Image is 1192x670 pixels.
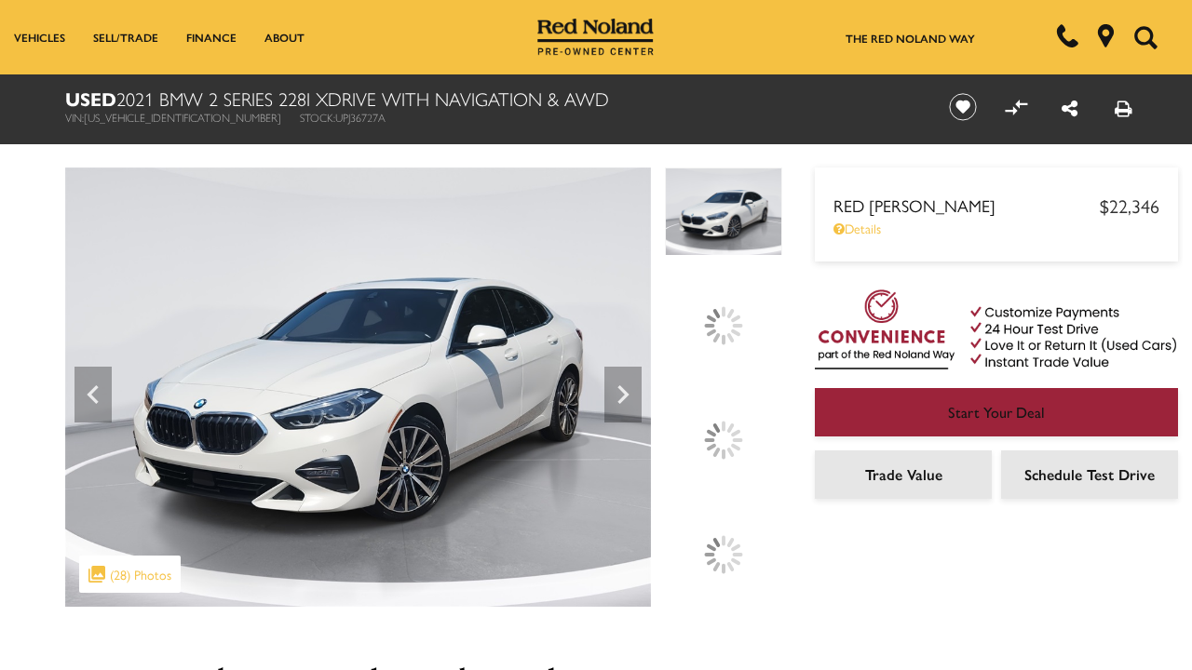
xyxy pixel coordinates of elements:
[833,219,1159,237] a: Details
[537,25,655,44] a: Red Noland Pre-Owned
[942,92,983,122] button: Save vehicle
[833,192,1159,219] a: Red [PERSON_NAME] $22,346
[846,30,975,47] a: The Red Noland Way
[1127,1,1164,74] button: Open the search field
[65,88,917,109] h1: 2021 BMW 2 Series 228i xDrive With Navigation & AWD
[1062,94,1077,121] a: Share this Used 2021 BMW 2 Series 228i xDrive With Navigation & AWD
[815,388,1178,436] a: Start Your Deal
[300,109,335,126] span: Stock:
[84,109,281,126] span: [US_VEHICLE_IDENTIFICATION_NUMBER]
[65,109,84,126] span: VIN:
[1100,192,1159,219] span: $22,346
[79,556,181,593] div: (28) Photos
[1002,93,1030,121] button: Compare vehicle
[833,194,1100,217] span: Red [PERSON_NAME]
[1024,463,1155,485] span: Schedule Test Drive
[1115,94,1132,121] a: Print this Used 2021 BMW 2 Series 228i xDrive With Navigation & AWD
[665,167,782,256] img: Used 2021 Alpine White BMW 228i xDrive image 1
[65,167,651,607] img: Used 2021 Alpine White BMW 228i xDrive image 1
[1001,450,1178,499] a: Schedule Test Drive
[335,109,386,126] span: UPJ36727A
[65,85,116,112] strong: Used
[865,463,942,485] span: Trade Value
[948,401,1045,422] span: Start Your Deal
[815,450,992,499] a: Trade Value
[537,19,655,56] img: Red Noland Pre-Owned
